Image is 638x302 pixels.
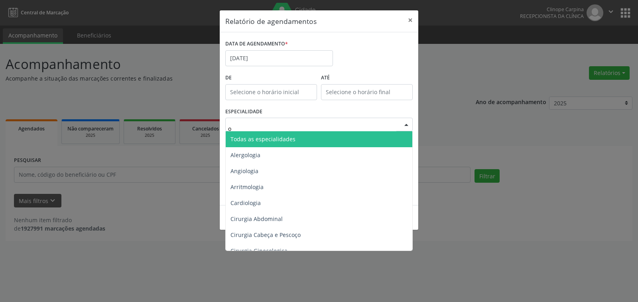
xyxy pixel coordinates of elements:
span: Cirurgia Abdominal [230,215,283,223]
button: Close [402,10,418,30]
span: Todas as especialidades [230,135,295,143]
label: ESPECIALIDADE [225,106,262,118]
span: Angiologia [230,167,258,175]
label: De [225,72,317,84]
input: Seleciona uma especialidade [228,120,396,136]
input: Selecione uma data ou intervalo [225,50,333,66]
label: DATA DE AGENDAMENTO [225,38,288,50]
span: Cirurgia Ginecologica [230,247,287,255]
span: Arritmologia [230,183,264,191]
span: Cirurgia Cabeça e Pescoço [230,231,301,239]
h5: Relatório de agendamentos [225,16,317,26]
span: Cardiologia [230,199,261,207]
label: ATÉ [321,72,413,84]
span: Alergologia [230,151,260,159]
input: Selecione o horário inicial [225,84,317,100]
input: Selecione o horário final [321,84,413,100]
